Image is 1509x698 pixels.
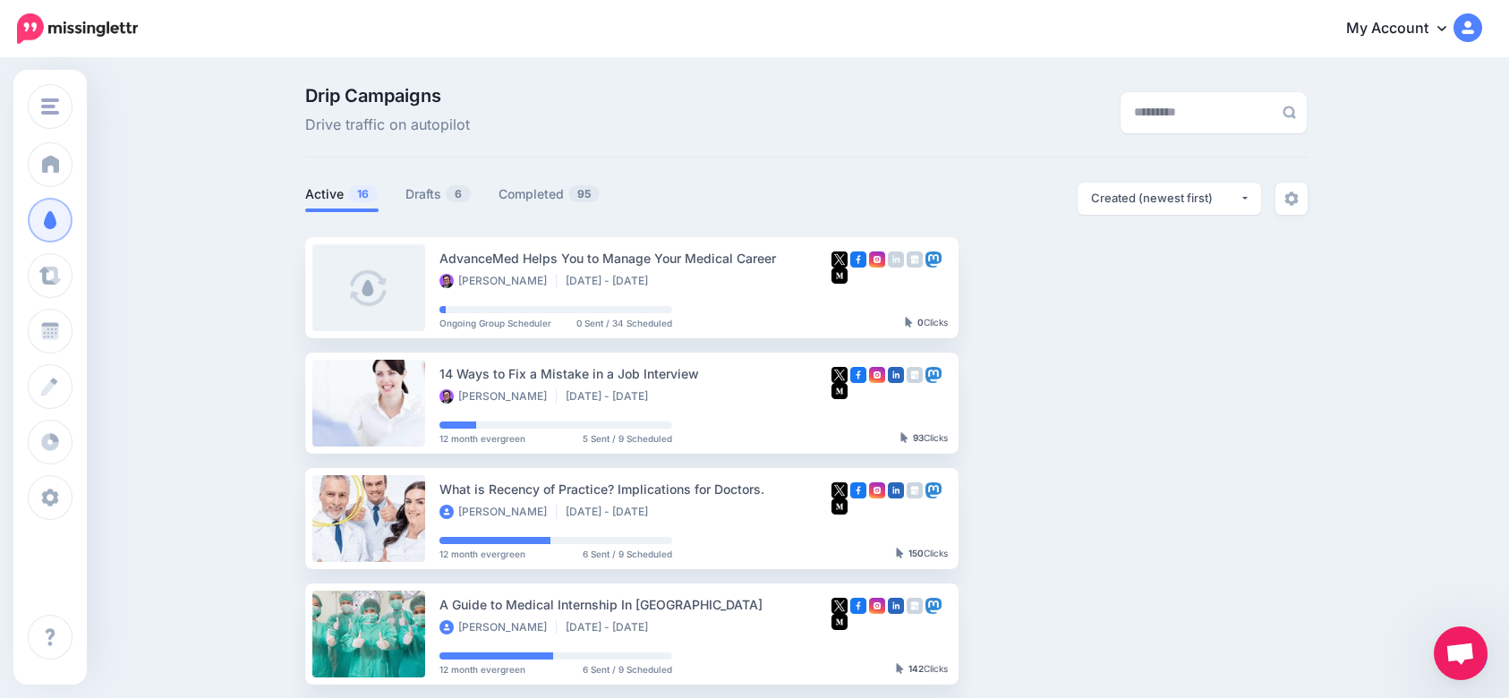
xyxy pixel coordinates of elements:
[831,482,848,498] img: twitter-square.png
[566,389,657,404] li: [DATE] - [DATE]
[831,598,848,614] img: twitter-square.png
[439,274,557,288] li: [PERSON_NAME]
[566,620,657,634] li: [DATE] - [DATE]
[439,594,831,615] div: A Guide to Medical Internship In [GEOGRAPHIC_DATA]
[41,98,59,115] img: menu.png
[1283,106,1296,119] img: search-grey-6.png
[446,185,471,202] span: 6
[499,183,601,205] a: Completed95
[888,251,904,268] img: linkedin-grey-square.png
[913,432,924,443] b: 93
[831,498,848,515] img: medium-square.png
[905,317,913,328] img: pointer-grey-darker.png
[869,482,885,498] img: instagram-square.png
[583,665,672,674] span: 6 Sent / 9 Scheduled
[439,319,551,328] span: Ongoing Group Scheduler
[566,274,657,288] li: [DATE] - [DATE]
[1434,626,1488,680] div: Open chat
[405,183,472,205] a: Drafts6
[907,598,923,614] img: google_business-grey-square.png
[907,367,923,383] img: google_business-grey-square.png
[900,432,908,443] img: pointer-grey-darker.png
[439,479,831,499] div: What is Recency of Practice? Implications for Doctors.
[583,434,672,443] span: 5 Sent / 9 Scheduled
[896,548,904,558] img: pointer-grey-darker.png
[869,251,885,268] img: instagram-square.png
[568,185,600,202] span: 95
[439,363,831,384] div: 14 Ways to Fix a Mistake in a Job Interview
[888,482,904,498] img: linkedin-square.png
[439,620,557,634] li: [PERSON_NAME]
[576,319,672,328] span: 0 Sent / 34 Scheduled
[917,317,924,328] b: 0
[831,383,848,399] img: medium-square.png
[439,549,525,558] span: 12 month evergreen
[305,87,470,105] span: Drip Campaigns
[17,13,138,44] img: Missinglettr
[831,367,848,383] img: twitter-square.png
[869,598,885,614] img: instagram-square.png
[439,389,557,404] li: [PERSON_NAME]
[348,185,378,202] span: 16
[896,549,948,559] div: Clicks
[869,367,885,383] img: instagram-square.png
[907,251,923,268] img: google_business-grey-square.png
[583,549,672,558] span: 6 Sent / 9 Scheduled
[925,367,942,383] img: mastodon-square.png
[900,433,948,444] div: Clicks
[850,598,866,614] img: facebook-square.png
[566,505,657,519] li: [DATE] - [DATE]
[439,434,525,443] span: 12 month evergreen
[925,598,942,614] img: mastodon-square.png
[925,482,942,498] img: mastodon-square.png
[896,664,948,675] div: Clicks
[888,367,904,383] img: linkedin-square.png
[905,318,948,328] div: Clicks
[1078,183,1261,215] button: Created (newest first)
[907,482,923,498] img: google_business-grey-square.png
[850,251,866,268] img: facebook-square.png
[888,598,904,614] img: linkedin-square.png
[850,482,866,498] img: facebook-square.png
[305,114,470,137] span: Drive traffic on autopilot
[1091,190,1240,207] div: Created (newest first)
[896,663,904,674] img: pointer-grey-darker.png
[831,614,848,630] img: medium-square.png
[305,183,379,205] a: Active16
[439,505,557,519] li: [PERSON_NAME]
[439,248,831,268] div: AdvanceMed Helps You to Manage Your Medical Career
[1328,7,1482,51] a: My Account
[925,251,942,268] img: mastodon-square.png
[850,367,866,383] img: facebook-square.png
[908,548,924,558] b: 150
[831,268,848,284] img: medium-square.png
[1284,192,1299,206] img: settings-grey.png
[831,251,848,268] img: twitter-square.png
[908,663,924,674] b: 142
[439,665,525,674] span: 12 month evergreen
